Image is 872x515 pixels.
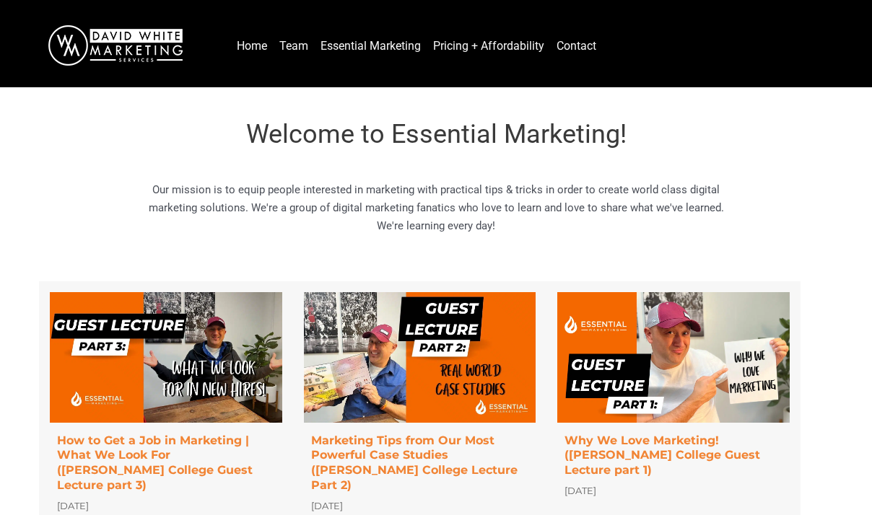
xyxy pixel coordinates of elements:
a: Pricing + Affordability [427,35,550,58]
a: Contact [551,35,602,58]
a: DavidWhite-Marketing-Logo [48,38,183,51]
a: Essential Marketing [315,35,427,58]
nav: Menu [231,34,843,58]
span: [DATE] [57,500,89,511]
span: [DATE] [564,485,596,496]
a: Team [274,35,314,58]
span: Welcome to Essential Marketing! [246,119,627,149]
span: [DATE] [311,500,343,511]
p: Our mission is to equip people interested in marketing with practical tips & tricks in order to c... [147,181,725,234]
img: DavidWhite-Marketing-Logo [48,25,183,66]
a: Home [231,35,273,58]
